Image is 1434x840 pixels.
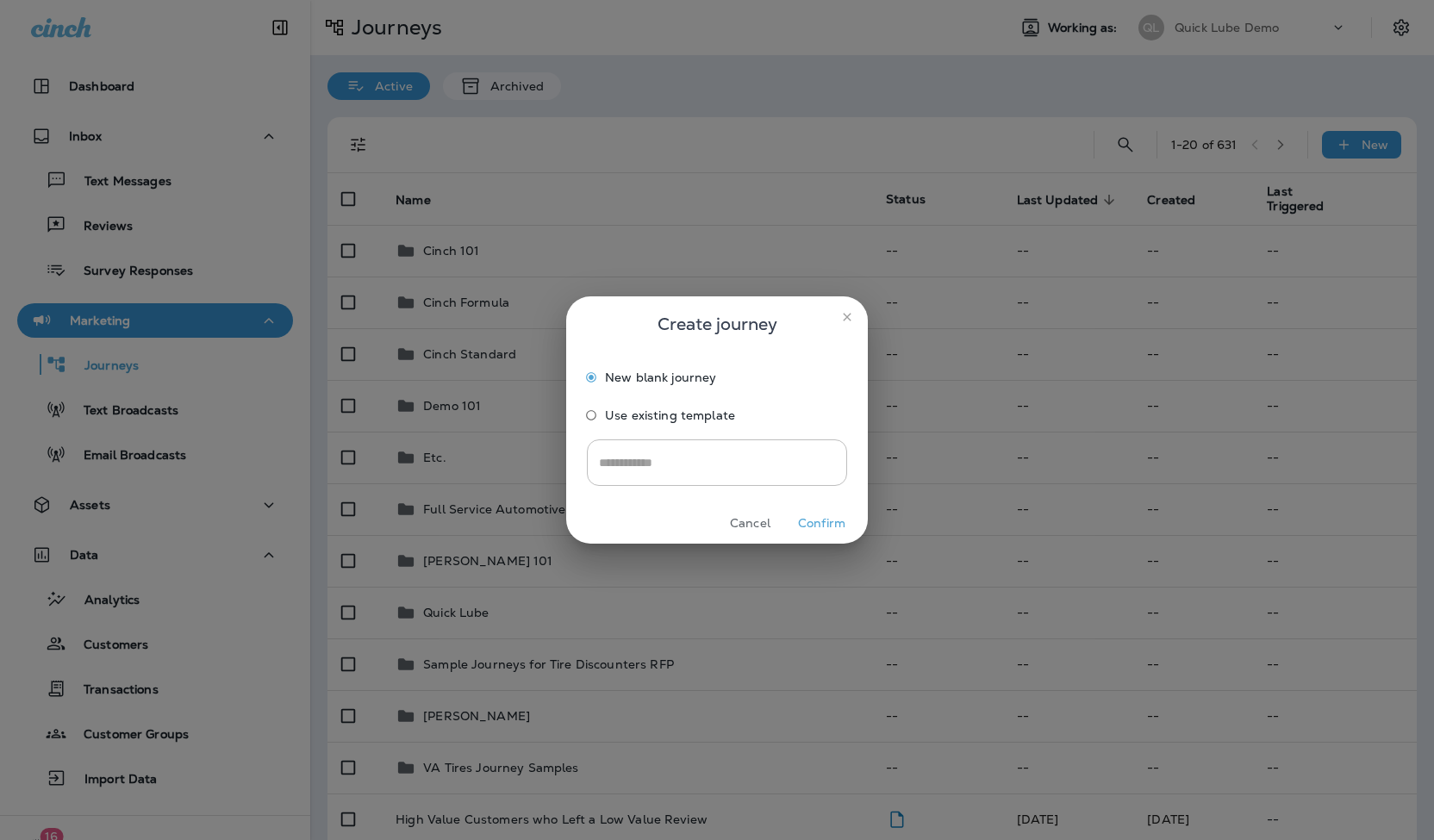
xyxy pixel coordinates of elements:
[605,370,716,384] span: New blank journey
[833,303,861,331] button: close
[789,510,854,537] button: Confirm
[605,408,735,422] span: Use existing template
[718,510,782,537] button: Cancel
[658,310,777,338] span: Create journey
